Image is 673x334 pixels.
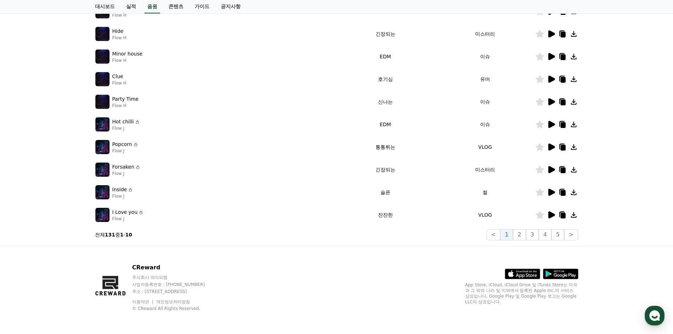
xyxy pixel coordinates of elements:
button: > [564,229,578,240]
td: 이슈 [435,90,535,113]
p: Flow H [112,103,139,109]
td: VLOG [435,136,535,158]
td: VLOG [435,204,535,226]
span: 설정 [109,235,118,240]
img: music [95,95,110,109]
td: 슬픈 [335,181,435,204]
span: 홈 [22,235,26,240]
p: 전체 중 - [95,231,132,238]
p: Party Time [112,95,139,103]
img: music [95,117,110,131]
p: 주식회사 와이피랩 [132,275,218,280]
strong: 10 [125,232,132,238]
p: Forsaken [112,163,135,171]
a: 대화 [47,224,91,242]
p: Clue [112,73,123,80]
p: Minor house [112,50,143,58]
strong: 131 [105,232,115,238]
button: 4 [539,229,551,240]
span: 대화 [65,235,73,241]
img: music [95,163,110,177]
td: 유머 [435,68,535,90]
a: 설정 [91,224,136,242]
img: music [95,49,110,64]
p: Inside [112,186,127,193]
td: 긴장되는 [335,158,435,181]
p: © CReward All Rights Reserved. [132,306,218,311]
p: 주소 : [STREET_ADDRESS] [132,289,218,294]
td: 미스터리 [435,23,535,45]
p: Flow H [112,58,143,63]
button: 2 [513,229,526,240]
button: 5 [551,229,564,240]
p: Popcorn [112,141,132,148]
p: I Love you [112,209,138,216]
a: 이용약관 [132,299,154,304]
td: 호기심 [335,68,435,90]
a: 홈 [2,224,47,242]
button: 3 [526,229,539,240]
td: 썰 [435,181,535,204]
strong: 1 [120,232,124,238]
td: 미스터리 [435,158,535,181]
td: EDM [335,45,435,68]
p: Flow H [112,35,126,41]
td: 통통튀는 [335,136,435,158]
button: 1 [500,229,513,240]
img: music [95,140,110,154]
td: 잔잔한 [335,204,435,226]
img: music [95,208,110,222]
p: Hot chilli [112,118,134,125]
p: 사업자등록번호 : [PHONE_NUMBER] [132,282,218,287]
p: CReward [132,263,218,272]
p: Flow J [112,216,144,222]
p: Flow J [112,148,138,154]
p: App Store, iCloud, iCloud Drive 및 iTunes Store는 미국과 그 밖의 나라 및 지역에서 등록된 Apple Inc.의 서비스 상표입니다. Goo... [465,282,578,305]
p: Flow H [112,12,136,18]
p: Flow H [112,80,126,86]
td: 신나는 [335,90,435,113]
td: 긴장되는 [335,23,435,45]
p: Flow J [112,125,140,131]
p: Flow J [112,171,141,176]
p: Hide [112,28,124,35]
p: Flow J [112,193,134,199]
img: music [95,185,110,199]
td: EDM [335,113,435,136]
a: 개인정보처리방침 [156,299,190,304]
td: 이슈 [435,113,535,136]
img: music [95,72,110,86]
img: music [95,27,110,41]
td: 이슈 [435,45,535,68]
button: < [486,229,500,240]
